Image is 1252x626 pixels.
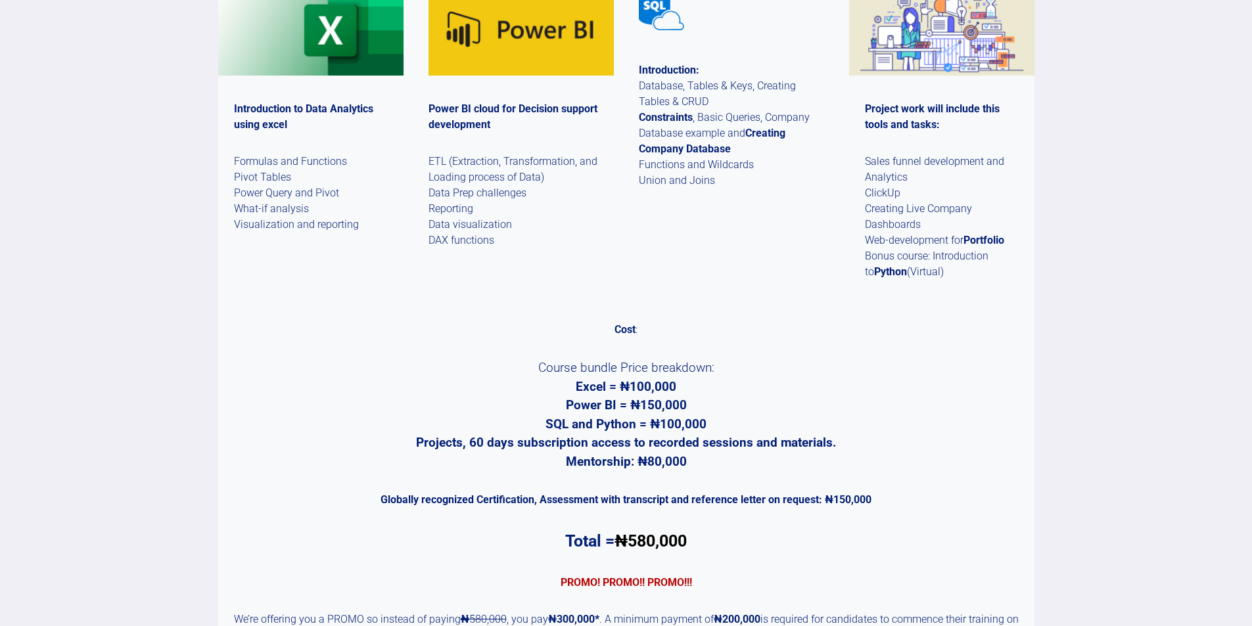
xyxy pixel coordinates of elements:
p: Course bundle Price breakdown: [218,359,1034,471]
strong: Introduction: [639,64,699,76]
strong: Python [874,265,907,278]
strong: ₦300,000* [548,613,599,625]
strong: PROMO!!! [647,576,692,589]
p: Database, Tables & Keys, Creating Tables & CRUD , Basic Queries, Company Database example and Fun... [639,62,824,189]
strong: ₦ [461,613,469,625]
p: Sales funnel development and Analytics ClickUp Creating Live Company Dashboards Web-development f... [849,154,1034,280]
p: : [218,322,1034,338]
s: 580,000 [461,613,507,625]
strong: Project work will include this tools and tasks: [865,102,1000,131]
strong: Portfolio [963,234,1004,246]
strong: Mentorship: ₦80,000 [566,454,687,469]
strong: PROMO! [561,576,600,589]
strong: Cost [614,323,636,336]
mark: ₦580,000 [614,531,687,550]
strong: Excel = ₦100,000 Power BI = ₦150,000 SQL and Python = ₦100,000 Projects, 60 days subscription acc... [416,379,837,451]
strong: Power BI cloud for Decision support development [429,102,597,131]
p: ETL (Extraction, Transformation, and Loading process of Data) Data Prep challenges Reporting Data... [429,154,614,248]
strong: PROMO!! [603,576,645,589]
strong: ₦200,000 [714,613,760,625]
strong: Total = [565,531,687,550]
strong: Introduction to Data Analytics using excel [234,102,373,131]
strong: Constraints [639,111,693,123]
strong: Globally recognized Certification, Assessment with transcript and reference letter on request: ₦1... [381,493,871,506]
p: Formulas and Functions Pivot Tables Power Query and Pivot What-if analysis Visualization and repo... [218,154,404,233]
